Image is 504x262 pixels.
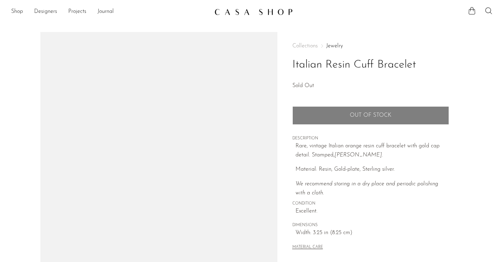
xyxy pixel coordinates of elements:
span: DESCRIPTION [292,136,449,142]
span: Out of stock [350,112,391,119]
a: Projects [68,7,86,16]
p: Rare, vintage Italian orange resin cuff bracelet with gold cap detail. Stamped, [296,142,449,160]
span: Width: 3.25 in (8.25 cm) [296,229,449,238]
ul: NEW HEADER MENU [11,6,209,18]
span: DIMENSIONS [292,222,449,229]
span: Collections [292,43,318,49]
span: Sold Out [292,83,314,88]
a: Journal [97,7,114,16]
h1: Italian Resin Cuff Bracelet [292,56,449,74]
em: [PERSON_NAME]. [334,152,383,158]
nav: Desktop navigation [11,6,209,18]
button: Add to cart [292,106,449,124]
button: MATERIAL CARE [292,245,323,250]
a: Designers [34,7,57,16]
a: Shop [11,7,23,16]
i: We recommend storing in a dry place and periodic polishing with a cloth. [296,181,438,196]
span: CONDITION [292,201,449,207]
span: Excellent. [296,207,449,216]
a: Jewelry [326,43,343,49]
p: Material: Resin, Gold-plate, Sterling silver. [296,165,449,174]
nav: Breadcrumbs [292,43,449,49]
